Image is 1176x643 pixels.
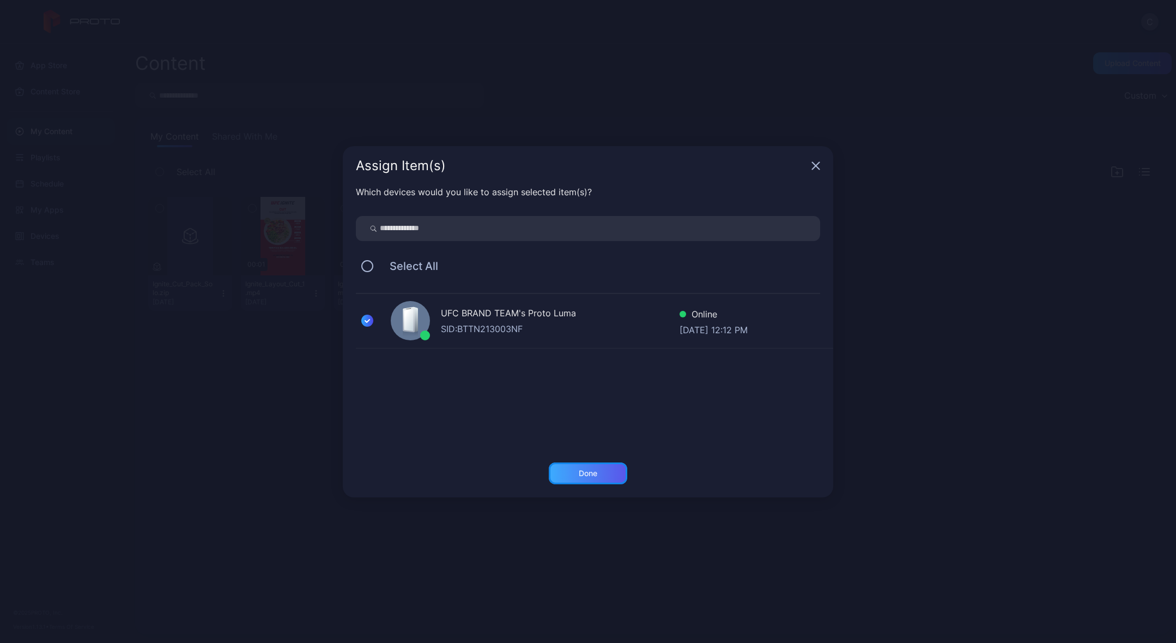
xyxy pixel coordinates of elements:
div: Assign Item(s) [356,159,807,172]
span: Select All [379,260,438,273]
button: Done [549,462,627,484]
div: [DATE] 12:12 PM [680,323,748,334]
div: Which devices would you like to assign selected item(s)? [356,185,820,199]
div: UFC BRAND TEAM's Proto Luma [441,307,680,322]
div: Online [680,308,748,323]
div: SID: BTTN213003NF [441,322,680,335]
